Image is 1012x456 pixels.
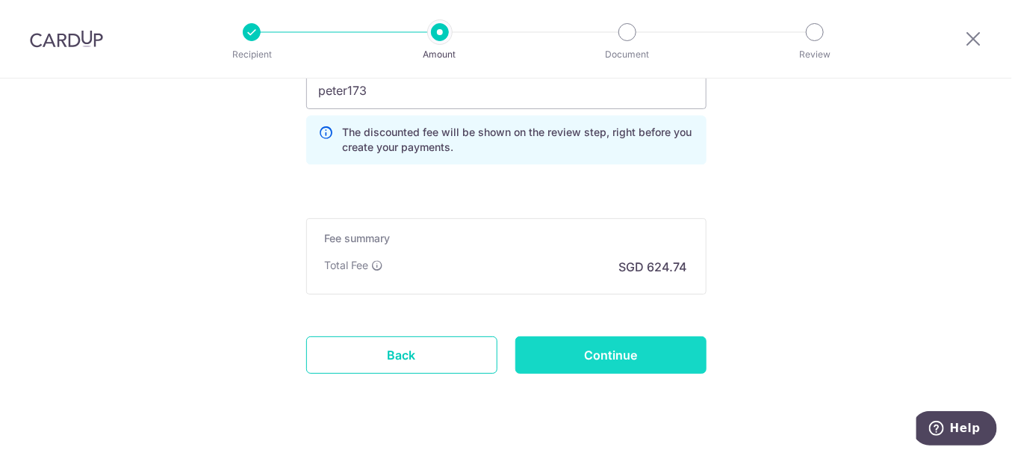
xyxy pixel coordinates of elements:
[515,336,707,374] input: Continue
[385,47,495,62] p: Amount
[916,411,997,449] iframe: Opens a widget where you can find more information
[306,336,497,374] a: Back
[572,47,683,62] p: Document
[196,47,307,62] p: Recipient
[619,258,688,276] p: SGD 624.74
[343,125,694,155] p: The discounted fee will be shown on the review step, right before you create your payments.
[325,258,369,273] p: Total Fee
[760,47,870,62] p: Review
[325,231,688,246] h5: Fee summary
[30,30,103,48] img: CardUp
